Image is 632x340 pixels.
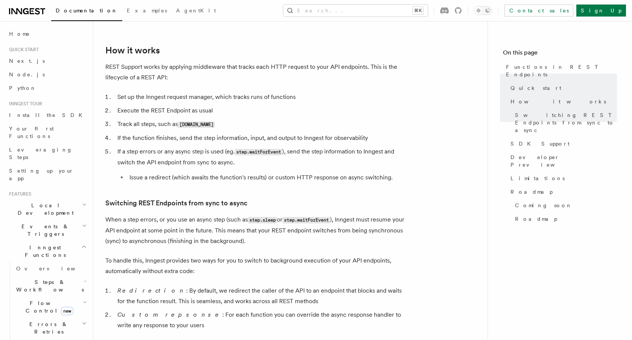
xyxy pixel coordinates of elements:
a: How it works [507,95,617,108]
li: If the function finishes, send the step information, input, and output to Inngest for observability [115,133,406,143]
span: Documentation [56,8,118,14]
span: Next.js [9,58,45,64]
a: Home [6,27,88,41]
a: Quick start [507,81,617,95]
a: Next.js [6,54,88,68]
span: How it works [510,98,606,105]
code: step.waitForEvent [283,217,330,223]
button: Inngest Functions [6,241,88,262]
span: Coming soon [515,202,572,209]
li: If a step errors or any async step is used (eg. ), send the step information to Inngest and switc... [115,146,406,183]
a: Your first Functions [6,122,88,143]
span: Errors & Retries [13,320,82,335]
a: Contact sales [504,5,573,17]
a: Roadmap [507,185,617,199]
a: Limitations [507,172,617,185]
li: Execute the REST Endpoint as usual [115,105,406,116]
span: Examples [127,8,167,14]
a: AgentKit [172,2,220,20]
span: Quick start [510,84,561,92]
a: Python [6,81,88,95]
span: Steps & Workflows [13,278,84,293]
li: Set up the Inngest request manager, which tracks runs of functions [115,92,406,102]
li: : For each function you can override the async response handler to write any response to your users [115,310,406,331]
span: Events & Triggers [6,223,82,238]
a: Documentation [51,2,122,21]
span: Overview [16,266,94,272]
span: Features [6,191,31,197]
button: Search...⌘K [283,5,428,17]
li: : By default, we redirect the caller of the API to an endpoint that blocks and waits for the func... [115,285,406,307]
a: Coming soon [512,199,617,212]
span: Local Development [6,202,82,217]
span: Roadmap [515,215,557,223]
a: SDK Support [507,137,617,150]
p: To handle this, Inngest provides two ways for you to switch to background execution of your API e... [105,255,406,276]
span: Roadmap [510,188,553,196]
li: Track all steps, such as [115,119,406,130]
span: Leveraging Steps [9,147,73,160]
button: Toggle dark mode [474,6,492,15]
li: Issue a redirect (which awaits the function's results) or custom HTTP response on async switching. [127,172,406,183]
span: Node.js [9,71,45,77]
span: Setting up your app [9,168,74,181]
span: Functions in REST Endpoints [506,63,617,78]
a: Examples [122,2,172,20]
p: When a step errors, or you use an async step (such as or ), Inngest must resume your API endpoint... [105,214,406,246]
a: Leveraging Steps [6,143,88,164]
em: Redirection [117,287,186,294]
kbd: ⌘K [413,7,423,14]
span: Flow Control [13,299,83,314]
span: new [61,307,73,315]
button: Flow Controlnew [13,296,88,317]
a: Switching REST Endpoints from sync to async [512,108,617,137]
a: Setting up your app [6,164,88,185]
em: Custom repsonse [117,311,222,318]
a: Sign Up [576,5,626,17]
button: Events & Triggers [6,220,88,241]
code: step.sleep [248,217,277,223]
span: Your first Functions [9,126,54,139]
a: Roadmap [512,212,617,226]
a: Developer Preview [507,150,617,172]
span: Install the SDK [9,112,87,118]
span: Inngest tour [6,101,42,107]
span: Quick start [6,47,39,53]
button: Local Development [6,199,88,220]
a: Install the SDK [6,108,88,122]
span: Developer Preview [510,153,617,168]
a: Node.js [6,68,88,81]
a: Functions in REST Endpoints [503,60,617,81]
a: Overview [13,262,88,275]
button: Errors & Retries [13,317,88,338]
a: Switching REST Endpoints from sync to async [105,198,248,208]
span: AgentKit [176,8,216,14]
h4: On this page [503,48,617,60]
span: SDK Support [510,140,570,147]
span: Limitations [510,175,565,182]
span: Switching REST Endpoints from sync to async [515,111,617,134]
p: REST Support works by applying middleware that tracks each HTTP request to your API endpoints. Th... [105,62,406,83]
a: How it works [105,45,160,56]
code: step.waitForEvent [235,149,282,155]
span: Python [9,85,36,91]
button: Steps & Workflows [13,275,88,296]
span: Home [9,30,30,38]
span: Inngest Functions [6,244,81,259]
code: [DOMAIN_NAME] [178,121,215,128]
